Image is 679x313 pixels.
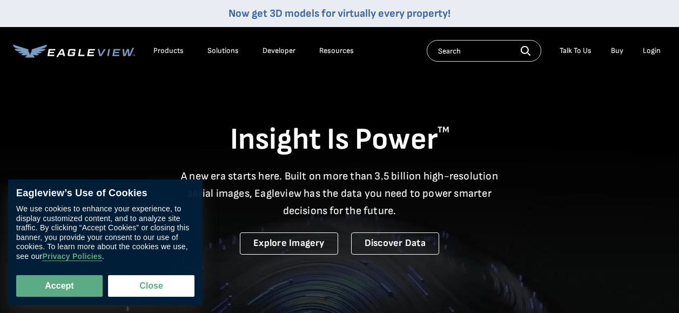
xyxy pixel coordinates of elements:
[427,40,541,62] input: Search
[174,168,505,219] p: A new era starts here. Built on more than 3.5 billion high-resolution aerial images, Eagleview ha...
[643,46,661,56] div: Login
[611,46,623,56] a: Buy
[16,205,194,262] div: We use cookies to enhance your experience, to display customized content, and to analyze site tra...
[42,252,102,262] a: Privacy Policies
[16,275,103,297] button: Accept
[108,275,194,297] button: Close
[13,121,666,159] h1: Insight Is Power
[263,46,295,56] a: Developer
[438,125,449,135] sup: TM
[228,7,451,20] a: Now get 3D models for virtually every property!
[560,46,591,56] div: Talk To Us
[240,232,338,255] a: Explore Imagery
[153,46,184,56] div: Products
[319,46,354,56] div: Resources
[207,46,239,56] div: Solutions
[351,232,439,255] a: Discover Data
[16,188,194,199] div: Eagleview’s Use of Cookies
